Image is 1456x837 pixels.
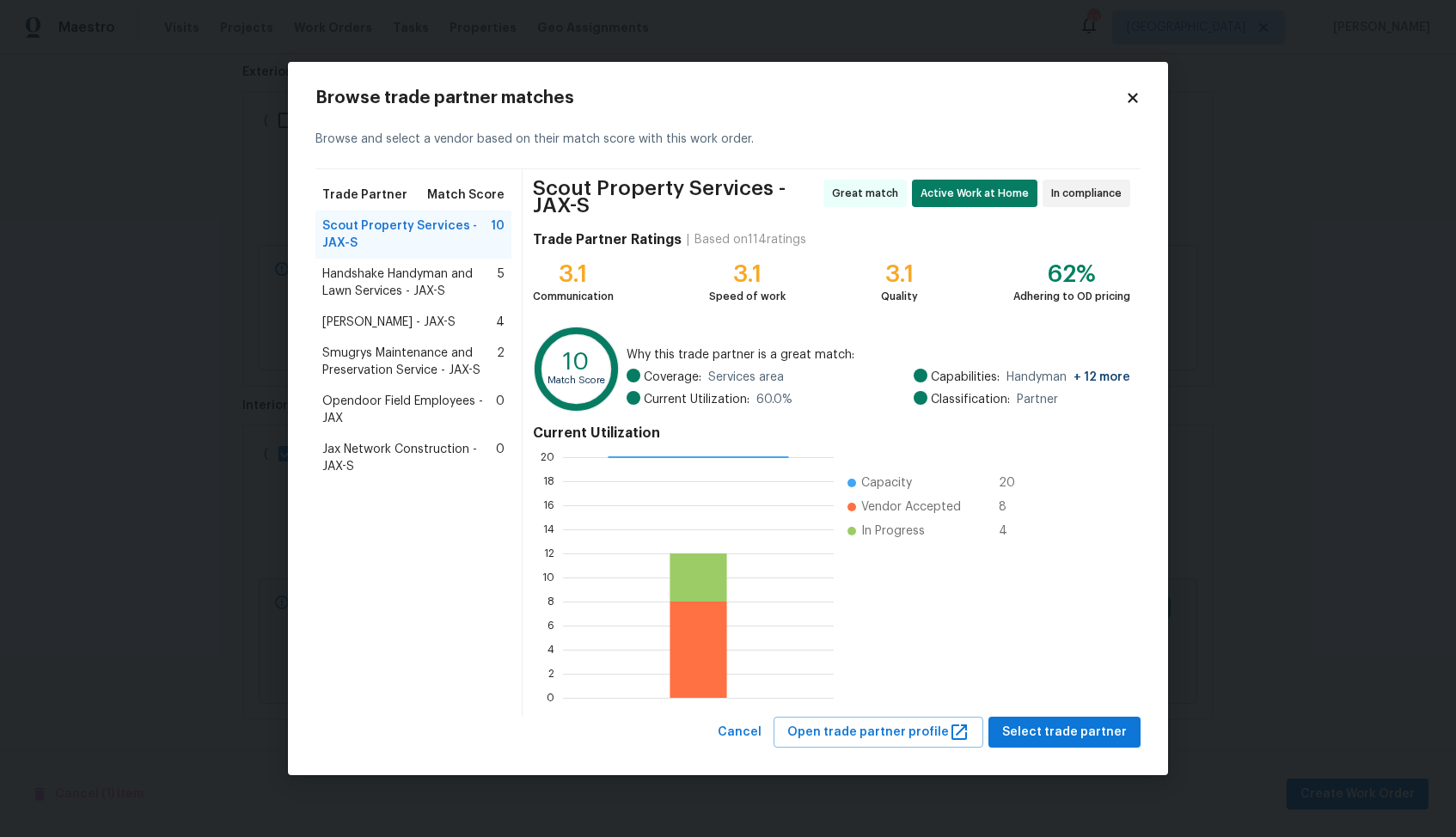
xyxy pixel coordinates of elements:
[496,314,505,331] span: 4
[1002,722,1127,743] span: Select trade partner
[861,522,925,540] span: In Progress
[543,499,554,510] text: 16
[708,369,784,386] span: Services area
[548,644,554,654] text: 4
[322,217,491,252] span: Scout Property Services - JAX-S
[322,186,407,204] span: Trade Partner
[548,376,605,385] text: Match Score
[497,345,505,379] span: 2
[322,345,497,379] span: Smugrys Maintenance and Preservation Service - JAX-S
[881,266,918,283] div: 3.1
[931,391,1010,408] span: Classification:
[682,231,694,248] div: |
[548,620,554,630] text: 6
[543,475,554,486] text: 18
[644,369,701,386] span: Coverage:
[999,498,1026,516] span: 8
[644,391,749,408] span: Current Utilization:
[881,288,918,305] div: Quality
[548,596,554,606] text: 8
[756,391,792,408] span: 60.0 %
[563,349,590,373] text: 10
[533,425,1130,442] h4: Current Utilization
[709,266,786,283] div: 3.1
[533,180,818,214] span: Scout Property Services - JAX-S
[541,451,554,461] text: 20
[427,186,505,204] span: Match Score
[322,441,496,475] span: Jax Network Construction - JAX-S
[543,523,554,534] text: 14
[694,231,806,248] div: Based on 114 ratings
[322,266,498,300] span: Handshake Handyman and Lawn Services - JAX-S
[548,668,554,678] text: 2
[498,266,505,300] span: 5
[832,185,905,202] span: Great match
[496,393,505,427] span: 0
[988,717,1141,748] button: Select trade partner
[861,474,912,492] span: Capacity
[544,547,554,558] text: 12
[1013,266,1130,283] div: 62%
[491,217,505,252] span: 10
[921,185,1036,202] span: Active Work at Home
[315,110,1141,169] div: Browse and select a vendor based on their match score with this work order.
[787,722,970,743] span: Open trade partner profile
[496,441,505,475] span: 0
[711,717,768,748] button: Cancel
[533,266,614,283] div: 3.1
[1074,371,1130,383] span: + 12 more
[861,498,961,516] span: Vendor Accepted
[999,474,1026,492] span: 20
[1017,391,1058,408] span: Partner
[542,571,554,582] text: 10
[1013,288,1130,305] div: Adhering to OD pricing
[533,288,614,305] div: Communication
[718,722,762,743] span: Cancel
[627,346,1130,364] span: Why this trade partner is a great match:
[999,522,1026,540] span: 4
[1006,369,1130,386] span: Handyman
[931,369,1000,386] span: Capabilities:
[533,231,682,248] h4: Trade Partner Ratings
[547,692,554,702] text: 0
[322,314,456,331] span: [PERSON_NAME] - JAX-S
[709,288,786,305] div: Speed of work
[315,89,1125,107] h2: Browse trade partner matches
[322,393,496,427] span: Opendoor Field Employees - JAX
[774,717,983,748] button: Open trade partner profile
[1051,185,1129,202] span: In compliance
